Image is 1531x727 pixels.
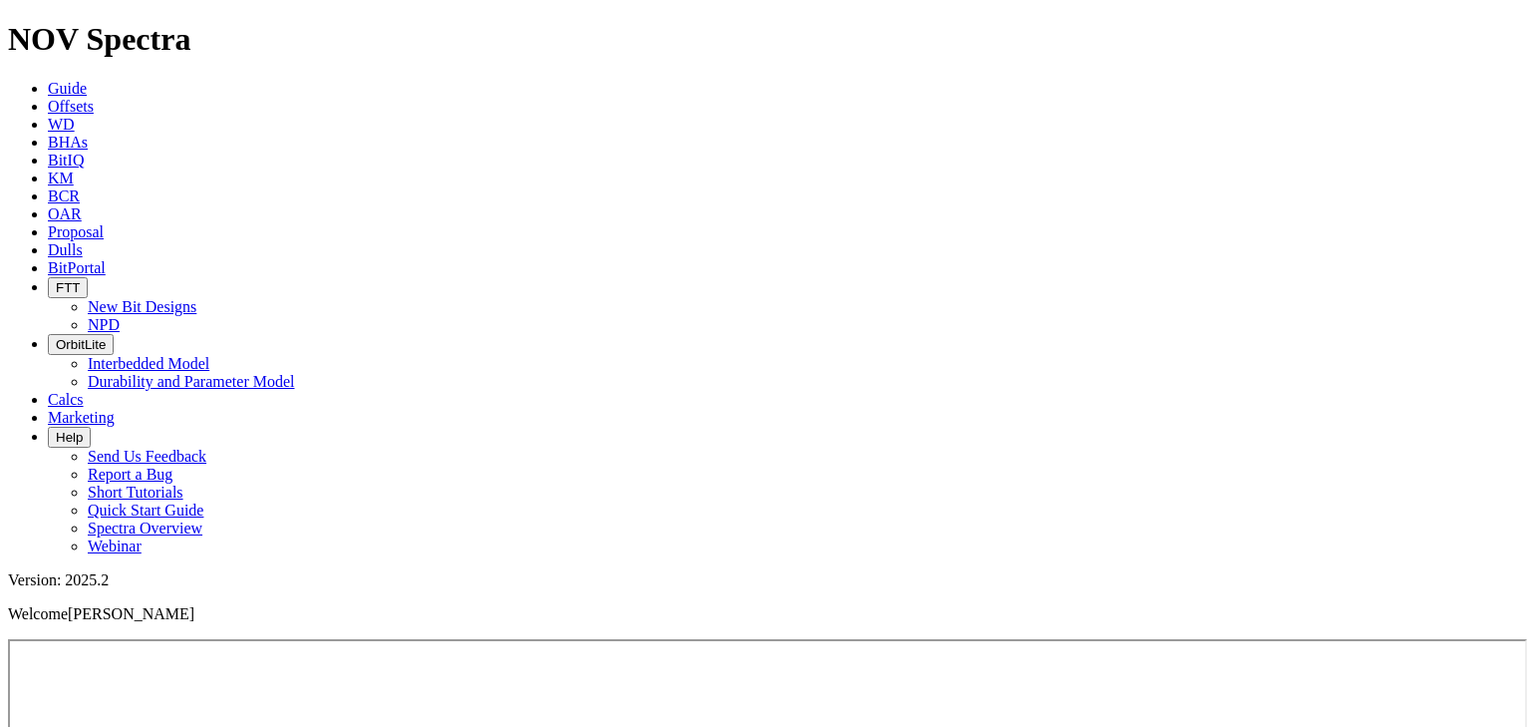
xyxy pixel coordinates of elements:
[88,502,203,519] a: Quick Start Guide
[88,538,142,554] a: Webinar
[56,280,80,295] span: FTT
[48,334,114,355] button: OrbitLite
[56,337,106,352] span: OrbitLite
[88,484,183,501] a: Short Tutorials
[48,223,104,240] a: Proposal
[88,316,120,333] a: NPD
[88,298,196,315] a: New Bit Designs
[8,571,1523,589] div: Version: 2025.2
[56,430,83,445] span: Help
[48,134,88,151] a: BHAs
[8,605,1523,623] p: Welcome
[48,409,115,426] a: Marketing
[88,520,202,537] a: Spectra Overview
[48,98,94,115] a: Offsets
[88,355,209,372] a: Interbedded Model
[48,277,88,298] button: FTT
[8,21,1523,58] h1: NOV Spectra
[48,116,75,133] a: WD
[48,187,80,204] a: BCR
[48,427,91,448] button: Help
[48,259,106,276] a: BitPortal
[88,466,172,483] a: Report a Bug
[88,448,206,465] a: Send Us Feedback
[48,152,84,169] a: BitIQ
[88,373,295,390] a: Durability and Parameter Model
[48,80,87,97] a: Guide
[48,170,74,186] a: KM
[48,241,83,258] a: Dulls
[48,391,84,408] a: Calcs
[68,605,194,622] span: [PERSON_NAME]
[48,205,82,222] a: OAR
